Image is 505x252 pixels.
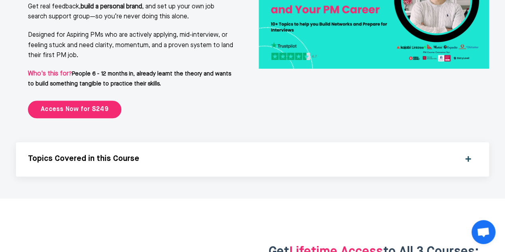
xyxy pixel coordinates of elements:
[28,2,235,22] p: Get real feedback, , and set up your own job search support group—so you’re never doing this alone.
[28,30,235,61] p: Designed for Aspiring PMs who are actively applying, mid-interview, or feeling stuck and need cla...
[69,71,72,77] span: ?
[28,71,69,77] span: Who's this for
[81,4,142,10] strong: build a personal brand
[471,220,495,244] div: Open chat
[28,101,121,118] a: Access Now for $249
[28,71,231,87] span: People 6 - 12 months in, already learnt the theory and wants to build something tangible to pract...
[28,154,456,164] h5: Topics Covered in this Course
